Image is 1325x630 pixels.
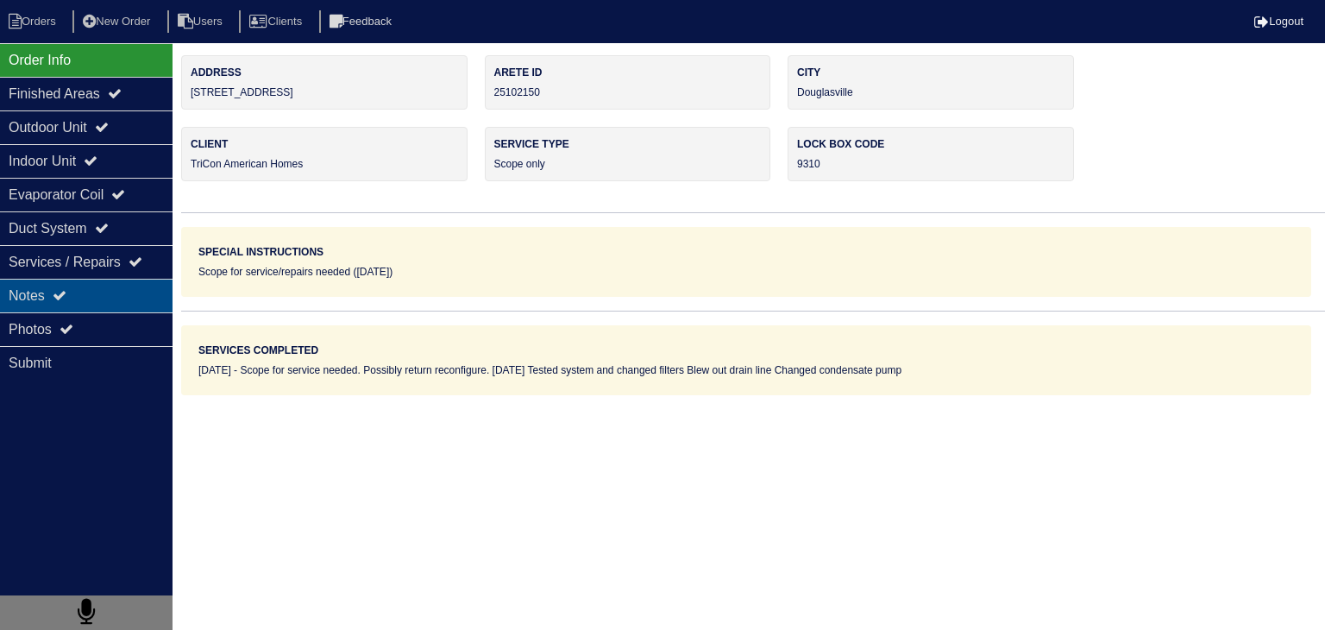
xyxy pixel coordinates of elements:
[485,127,771,181] div: Scope only
[239,15,316,28] a: Clients
[494,136,762,152] label: Service Type
[239,10,316,34] li: Clients
[1254,15,1303,28] a: Logout
[485,55,771,110] div: 25102150
[797,65,1064,80] label: City
[198,343,318,358] label: Services Completed
[72,15,164,28] a: New Order
[198,264,1294,280] div: Scope for service/repairs needed ([DATE])
[181,55,468,110] div: [STREET_ADDRESS]
[788,55,1074,110] div: Douglasville
[198,244,323,260] label: Special Instructions
[797,136,1064,152] label: Lock box code
[191,65,458,80] label: Address
[191,136,458,152] label: Client
[494,65,762,80] label: Arete ID
[198,362,1294,378] div: [DATE] - Scope for service needed. Possibly return reconfigure. [DATE] Tested system and changed ...
[167,10,236,34] li: Users
[167,15,236,28] a: Users
[788,127,1074,181] div: 9310
[181,127,468,181] div: TriCon American Homes
[319,10,405,34] li: Feedback
[72,10,164,34] li: New Order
